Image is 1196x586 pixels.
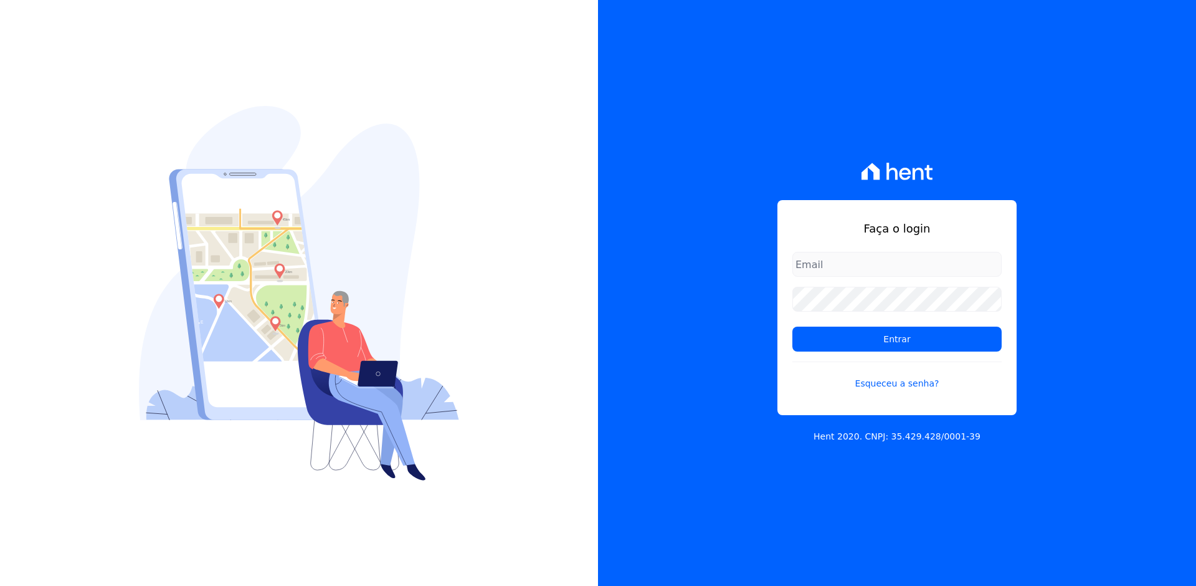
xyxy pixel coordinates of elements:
[139,106,459,481] img: Login
[792,220,1002,237] h1: Faça o login
[814,430,980,443] p: Hent 2020. CNPJ: 35.429.428/0001-39
[792,362,1002,390] a: Esqueceu a senha?
[792,327,1002,352] input: Entrar
[792,252,1002,277] input: Email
